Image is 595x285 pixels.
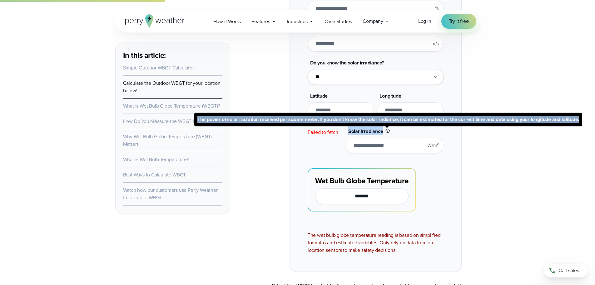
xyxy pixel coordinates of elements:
a: Try it free [441,14,476,29]
div: The wet bulb globe temperature reading is based on simplified formulas and estimated variables. O... [308,232,444,254]
a: Calculate the Outdoor WBGT for your location below! [123,79,221,94]
span: Try it free [449,18,469,25]
span: Latitude [310,92,328,99]
a: Call sales [544,264,588,277]
a: Log in [418,18,431,25]
span: Features [251,18,270,25]
h3: In this article: [123,50,222,60]
span: Call sales [558,267,579,274]
span: Industries [287,18,308,25]
a: Case Studies [319,15,358,28]
span: Do you know the solar irradiance? [310,59,384,66]
a: Watch how our customers use Perry Weather to calculate WBGT [123,186,218,201]
a: What is Wet Bulb Temperature? [123,156,189,163]
span: Case Studies [325,18,352,25]
span: How it Works [213,18,241,25]
span: Longitude [379,92,401,99]
a: What is Wet Bulb Globe Temperature (WBGT)? [123,102,220,109]
a: Why Wet Bulb Globe Temperature (WBGT) Matters [123,133,212,148]
a: How Do You Measure the WBGT Index? [123,118,206,125]
a: How it Works [208,15,246,28]
a: Best Ways to Calculate WBGT [123,171,186,178]
span: Solar Irradiance [348,128,383,135]
span: The power of solar radiation received per square meter. If you don’t know the solar radiance, it ... [194,113,582,126]
span: Company [363,18,383,25]
span: Failed to fetch [308,129,338,136]
a: Simple Outdoor WBGT Calculator [123,64,194,71]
